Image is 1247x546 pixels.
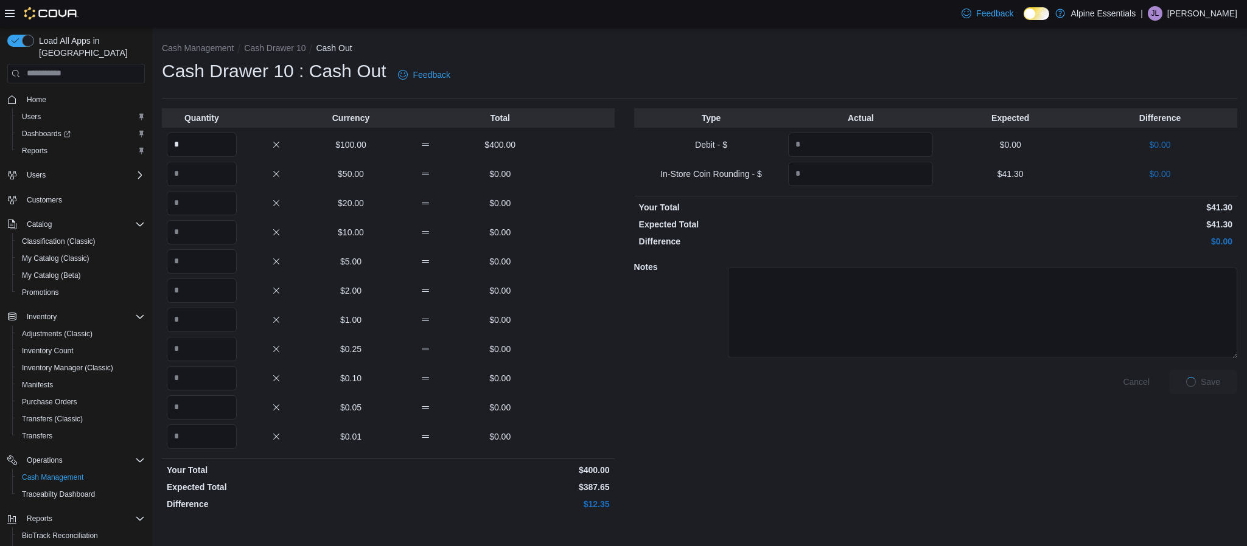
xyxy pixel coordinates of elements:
[465,112,535,124] p: Total
[12,410,150,427] button: Transfers (Classic)
[17,126,75,141] a: Dashboards
[316,401,386,413] p: $0.05
[12,325,150,342] button: Adjustments (Classic)
[162,42,1237,57] nav: An example of EuiBreadcrumbs
[22,511,145,526] span: Reports
[167,220,237,244] input: Quantity
[316,343,386,355] p: $0.25
[1088,112,1232,124] p: Difference
[17,344,79,358] a: Inventory Count
[2,308,150,325] button: Inventory
[17,251,145,266] span: My Catalog (Classic)
[12,284,150,301] button: Promotions
[17,109,46,124] a: Users
[639,201,934,213] p: Your Total
[17,378,58,392] a: Manifests
[788,162,933,186] input: Quantity
[465,430,535,443] p: $0.00
[27,514,52,524] span: Reports
[1024,20,1024,21] span: Dark Mode
[34,35,145,59] span: Load All Apps in [GEOGRAPHIC_DATA]
[12,376,150,393] button: Manifests
[27,195,62,205] span: Customers
[1201,376,1220,388] span: Save
[22,489,95,499] span: Traceabilty Dashboard
[167,162,237,186] input: Quantity
[167,308,237,332] input: Quantity
[17,429,145,443] span: Transfers
[167,337,237,361] input: Quantity
[1071,6,1136,21] p: Alpine Essentials
[938,218,1232,230] p: $41.30
[2,167,150,184] button: Users
[17,412,88,426] a: Transfers (Classic)
[2,452,150,469] button: Operations
[1169,370,1237,394] button: LoadingSave
[22,531,98,541] span: BioTrack Reconciliation
[27,455,63,465] span: Operations
[2,91,150,108] button: Home
[1024,7,1049,20] input: Dark Mode
[22,217,145,232] span: Catalog
[316,43,352,53] button: Cash Out
[465,285,535,297] p: $0.00
[634,255,725,279] h5: Notes
[17,109,145,124] span: Users
[12,233,150,250] button: Classification (Classic)
[17,344,145,358] span: Inventory Count
[12,108,150,125] button: Users
[316,139,386,151] p: $100.00
[22,288,59,297] span: Promotions
[162,59,386,83] h1: Cash Drawer 10 : Cash Out
[1186,377,1196,387] span: Loading
[12,250,150,267] button: My Catalog (Classic)
[639,139,784,151] p: Debit - $
[22,168,51,182] button: Users
[639,168,784,180] p: In-Store Coin Rounding - $
[17,143,145,158] span: Reports
[167,278,237,303] input: Quantity
[391,481,610,493] p: $387.65
[167,191,237,215] input: Quantity
[976,7,1013,19] span: Feedback
[27,170,46,180] span: Users
[465,401,535,413] p: $0.00
[938,201,1232,213] p: $41.30
[12,469,150,486] button: Cash Management
[938,112,1083,124] p: Expected
[12,125,150,142] a: Dashboards
[12,427,150,444] button: Transfers
[167,112,237,124] p: Quantity
[167,464,386,476] p: Your Total
[22,168,145,182] span: Users
[17,470,145,485] span: Cash Management
[938,235,1232,247] p: $0.00
[465,343,535,355] p: $0.00
[316,372,386,384] p: $0.10
[22,193,67,207] a: Customers
[413,69,450,81] span: Feedback
[17,395,145,409] span: Purchase Orders
[17,361,145,375] span: Inventory Manager (Classic)
[22,309,61,324] button: Inventory
[22,329,93,339] span: Adjustments (Classic)
[17,470,88,485] a: Cash Management
[17,395,82,409] a: Purchase Orders
[22,217,57,232] button: Catalog
[12,486,150,503] button: Traceabilty Dashboard
[167,395,237,420] input: Quantity
[639,218,934,230] p: Expected Total
[316,226,386,238] p: $10.00
[17,234,100,249] a: Classification (Classic)
[1088,139,1232,151] p: $0.00
[17,268,145,283] span: My Catalog (Beta)
[1167,6,1237,21] p: [PERSON_NAME]
[1088,168,1232,180] p: $0.00
[17,528,103,543] a: BioTrack Reconciliation
[17,251,94,266] a: My Catalog (Classic)
[167,366,237,390] input: Quantity
[22,129,71,139] span: Dashboards
[27,219,52,229] span: Catalog
[12,359,150,376] button: Inventory Manager (Classic)
[12,267,150,284] button: My Catalog (Beta)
